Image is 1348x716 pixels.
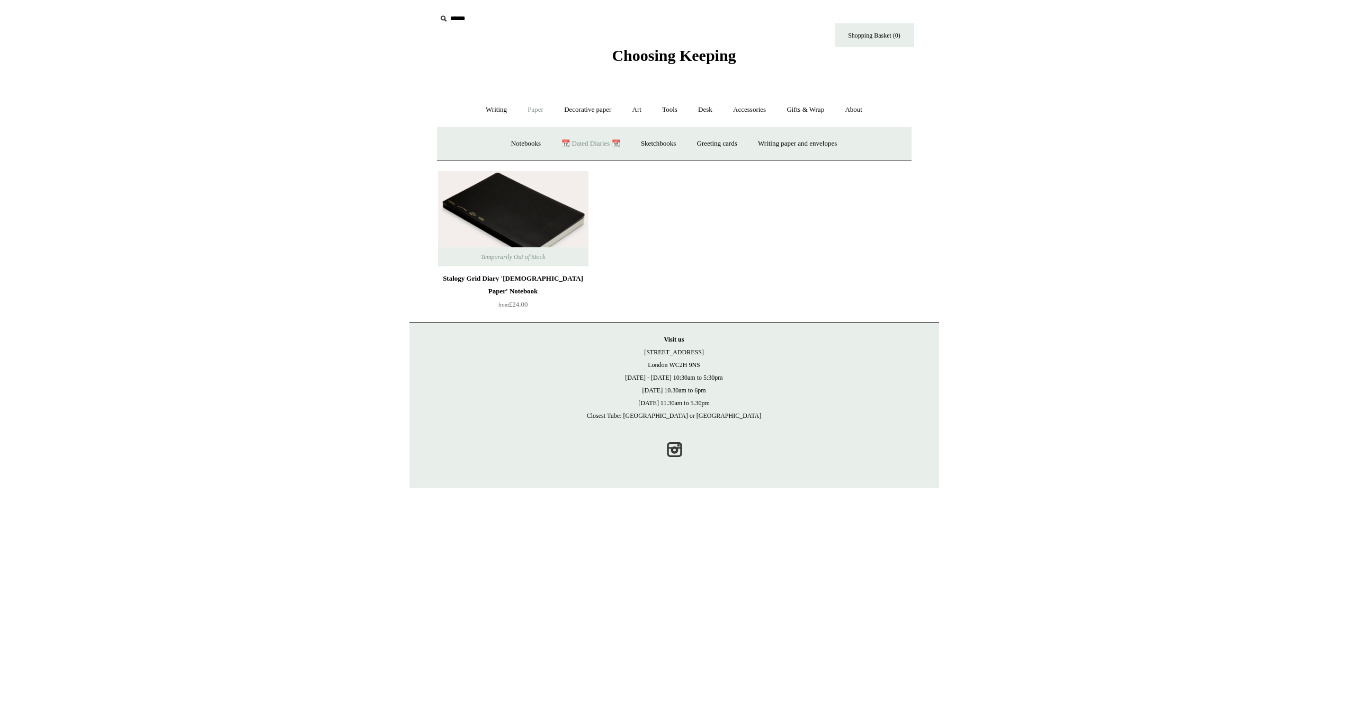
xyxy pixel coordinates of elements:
[724,96,775,124] a: Accessories
[688,130,747,158] a: Greeting cards
[653,96,687,124] a: Tools
[631,130,685,158] a: Sketchbooks
[438,171,588,266] a: Stalogy Grid Diary 'Bible Paper' Notebook Stalogy Grid Diary 'Bible Paper' Notebook Temporarily O...
[518,96,553,124] a: Paper
[552,130,629,158] a: 📆 Dated Diaries 📆
[498,302,509,308] span: from
[498,300,528,308] span: £24.00
[502,130,550,158] a: Notebooks
[470,247,556,266] span: Temporarily Out of Stock
[438,171,588,266] img: Stalogy Grid Diary 'Bible Paper' Notebook
[835,96,872,124] a: About
[664,336,684,343] strong: Visit us
[748,130,846,158] a: Writing paper and envelopes
[623,96,651,124] a: Art
[476,96,516,124] a: Writing
[612,55,736,62] a: Choosing Keeping
[777,96,834,124] a: Gifts & Wrap
[441,272,586,298] div: Stalogy Grid Diary '[DEMOGRAPHIC_DATA] Paper' Notebook
[555,96,621,124] a: Decorative paper
[612,47,736,64] span: Choosing Keeping
[663,438,686,461] a: Instagram
[420,333,929,422] p: [STREET_ADDRESS] London WC2H 9NS [DATE] - [DATE] 10:30am to 5:30pm [DATE] 10.30am to 6pm [DATE] 1...
[689,96,722,124] a: Desk
[835,23,914,47] a: Shopping Basket (0)
[438,272,588,316] a: Stalogy Grid Diary '[DEMOGRAPHIC_DATA] Paper' Notebook from£24.00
